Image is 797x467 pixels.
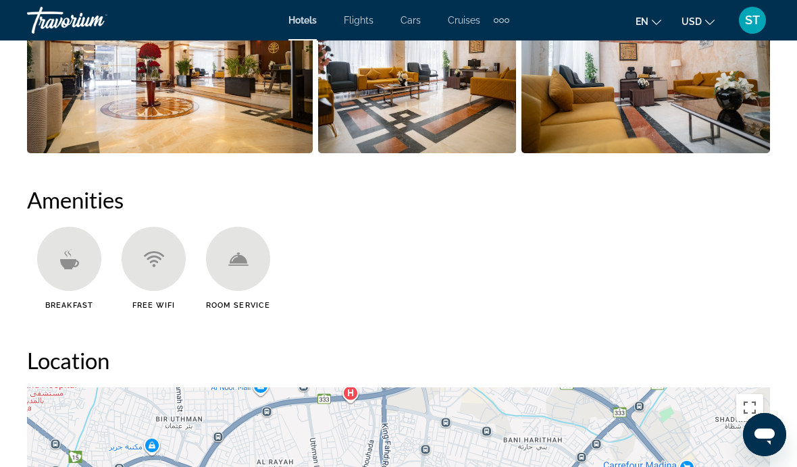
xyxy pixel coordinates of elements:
[206,301,270,310] span: Room Service
[401,15,421,26] a: Cars
[27,186,770,213] h2: Amenities
[745,13,760,27] span: ST
[27,3,162,38] a: Travorium
[494,9,509,31] button: Extra navigation items
[636,11,661,31] button: Change language
[743,413,786,456] iframe: Кнопка запуска окна обмена сообщениями
[682,16,702,27] span: USD
[288,15,317,26] a: Hotels
[45,301,93,310] span: Breakfast
[736,394,763,421] button: Включить полноэкранный режим
[448,15,480,26] a: Cruises
[132,301,176,310] span: Free WiFi
[682,11,715,31] button: Change currency
[27,347,770,374] h2: Location
[344,15,374,26] a: Flights
[735,6,770,34] button: User Menu
[636,16,648,27] span: en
